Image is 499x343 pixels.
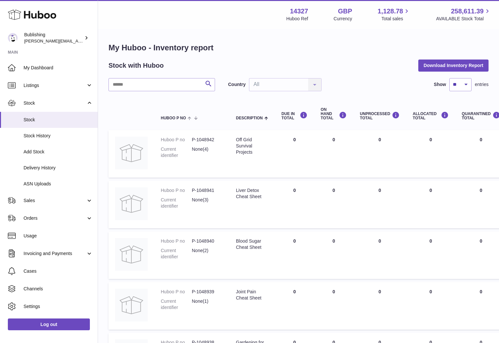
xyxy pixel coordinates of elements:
span: Stock [24,117,93,123]
td: 0 [353,130,406,178]
div: Huboo Ref [286,16,308,22]
span: Usage [24,233,93,239]
a: 1,128.78 Total sales [378,7,411,22]
strong: GBP [338,7,352,16]
label: Country [228,81,246,88]
span: Delivery History [24,165,93,171]
a: 258,611.39 AVAILABLE Stock Total [436,7,491,22]
div: Off Grid Survival Projects [236,137,268,155]
div: ON HAND Total [321,108,347,121]
dd: P-1048942 [192,137,223,143]
td: 0 [406,130,455,178]
span: 258,611.39 [451,7,484,16]
td: 0 [406,181,455,228]
span: Listings [24,82,86,89]
td: 0 [275,282,314,330]
div: ALLOCATED Total [413,111,449,120]
span: Stock [24,100,86,106]
td: 0 [353,282,406,330]
span: 0 [480,137,482,142]
span: entries [475,81,489,88]
td: 0 [275,130,314,178]
span: Orders [24,215,86,221]
td: 0 [353,181,406,228]
span: Settings [24,303,93,310]
strong: 14327 [290,7,308,16]
span: Total sales [381,16,410,22]
div: Joint Pain Cheat Sheet [236,289,268,301]
img: product image [115,187,148,220]
div: Liver Detox Cheat Sheet [236,187,268,200]
dd: P-1048940 [192,238,223,244]
span: Cases [24,268,93,274]
td: 0 [314,232,353,279]
dt: Huboo P no [161,137,192,143]
button: Download Inventory Report [418,60,489,71]
div: DUE IN TOTAL [281,111,308,120]
dd: None(3) [192,197,223,209]
td: 0 [314,130,353,178]
label: Show [434,81,446,88]
dt: Current identifier [161,248,192,260]
dt: Current identifier [161,146,192,159]
dd: None(2) [192,248,223,260]
td: 0 [353,232,406,279]
td: 0 [406,282,455,330]
span: 0 [480,289,482,294]
dd: P-1048939 [192,289,223,295]
span: 1,128.78 [378,7,403,16]
span: ASN Uploads [24,181,93,187]
img: hamza@bublishing.com [8,33,18,43]
td: 0 [314,282,353,330]
dt: Current identifier [161,298,192,311]
img: product image [115,289,148,321]
td: 0 [275,181,314,228]
h2: Stock with Huboo [108,61,164,70]
span: My Dashboard [24,65,93,71]
dd: None(1) [192,298,223,311]
dt: Huboo P no [161,289,192,295]
img: product image [115,238,148,271]
dt: Huboo P no [161,187,192,194]
span: Sales [24,197,86,204]
span: [PERSON_NAME][EMAIL_ADDRESS][DOMAIN_NAME] [24,38,131,43]
dt: Current identifier [161,197,192,209]
span: 0 [480,188,482,193]
dd: None(4) [192,146,223,159]
span: Invoicing and Payments [24,250,86,257]
td: 0 [314,181,353,228]
span: AVAILABLE Stock Total [436,16,491,22]
div: Blood Sugar Cheat Sheet [236,238,268,250]
span: Description [236,116,263,120]
dd: P-1048941 [192,187,223,194]
div: UNPROCESSED Total [360,111,400,120]
div: Bublishing [24,32,83,44]
a: Log out [8,318,90,330]
h1: My Huboo - Inventory report [108,43,489,53]
span: 0 [480,238,482,244]
dt: Huboo P no [161,238,192,244]
td: 0 [406,232,455,279]
span: Add Stock [24,149,93,155]
img: product image [115,137,148,169]
span: Channels [24,286,93,292]
span: Huboo P no [161,116,186,120]
span: Stock History [24,133,93,139]
div: Currency [334,16,352,22]
td: 0 [275,232,314,279]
